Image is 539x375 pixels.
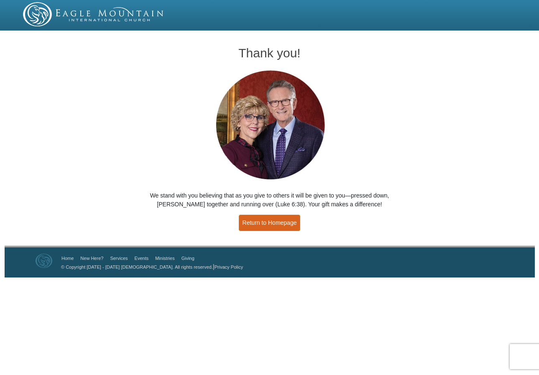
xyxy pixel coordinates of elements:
[215,265,243,270] a: Privacy Policy
[208,68,331,183] img: Pastors George and Terri Pearsons
[155,256,174,261] a: Ministries
[139,191,400,209] p: We stand with you believing that as you give to others it will be given to you—pressed down, [PER...
[61,265,213,270] a: © Copyright [DATE] - [DATE] [DEMOGRAPHIC_DATA]. All rights reserved.
[80,256,103,261] a: New Here?
[61,256,74,261] a: Home
[58,262,243,271] p: |
[36,254,52,268] img: Eagle Mountain International Church
[139,46,400,60] h1: Thank you!
[23,2,164,26] img: EMIC
[239,215,301,231] a: Return to Homepage
[110,256,128,261] a: Services
[135,256,149,261] a: Events
[181,256,194,261] a: Giving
